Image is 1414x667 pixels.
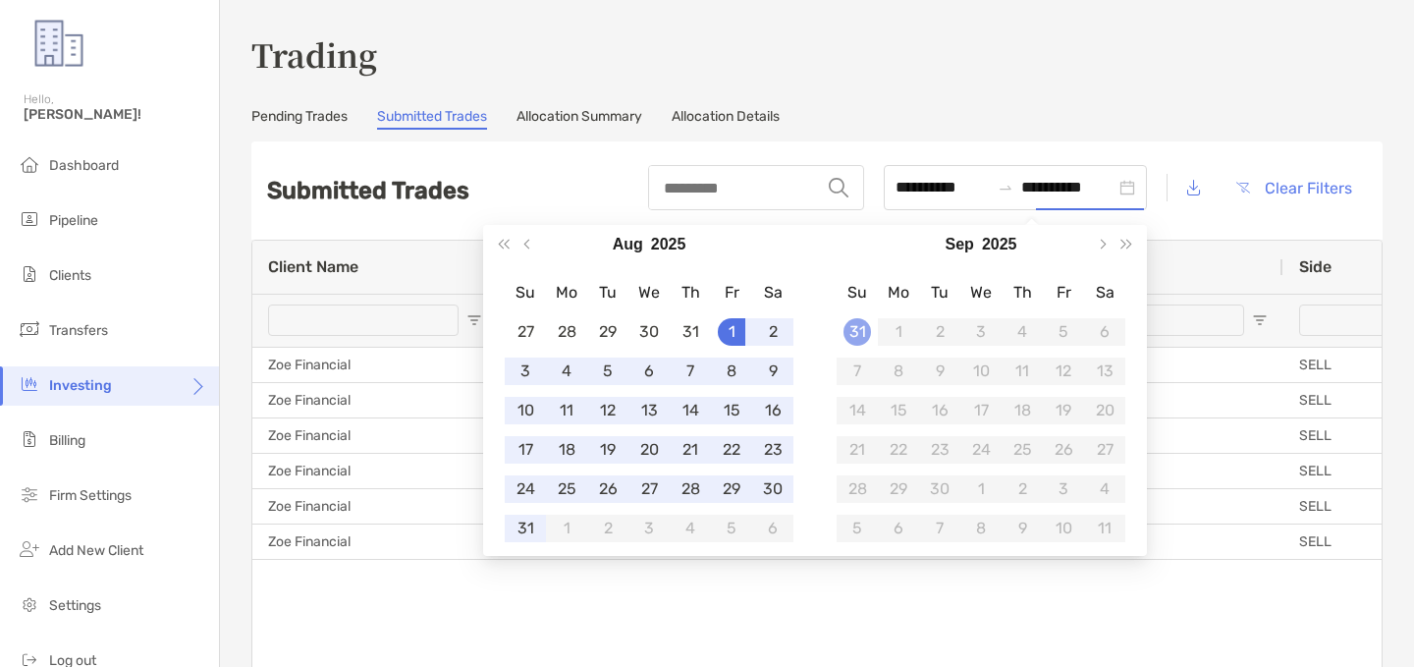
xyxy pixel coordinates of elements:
[711,509,752,548] td: 2025-09-05
[960,430,1002,470] td: 2025-09-24
[1091,436,1118,464] div: 27
[759,397,787,424] div: 16
[251,31,1383,77] h3: Trading
[1002,273,1043,312] th: Th
[628,509,670,548] td: 2025-09-03
[670,352,711,391] td: 2025-08-07
[946,225,974,264] button: Choose a month
[926,318,953,346] div: 2
[18,317,41,341] img: transfers icon
[752,430,793,470] td: 2025-08-23
[24,106,207,123] span: [PERSON_NAME]!
[1002,352,1043,391] td: 2025-09-11
[711,430,752,470] td: 2025-08-22
[635,475,663,503] div: 27
[843,475,871,503] div: 28
[752,509,793,548] td: 2025-09-06
[1038,418,1283,453] div: VTV
[252,454,498,488] div: Zoe Financial
[594,318,622,346] div: 29
[1008,397,1036,424] div: 18
[1084,509,1125,548] td: 2025-10-11
[752,352,793,391] td: 2025-08-09
[505,273,546,312] th: Su
[587,312,628,352] td: 2025-07-29
[553,515,580,542] div: 1
[967,318,995,346] div: 3
[677,436,704,464] div: 21
[553,397,580,424] div: 11
[587,430,628,470] td: 2025-08-19
[926,358,953,385] div: 9
[628,391,670,430] td: 2025-08-13
[677,515,704,542] div: 4
[1084,273,1125,312] th: Sa
[960,470,1002,509] td: 2025-10-01
[587,352,628,391] td: 2025-08-05
[546,470,587,509] td: 2025-08-25
[252,525,498,559] div: Zoe Financial
[18,537,41,561] img: add_new_client icon
[628,352,670,391] td: 2025-08-06
[18,207,41,231] img: pipeline icon
[1008,475,1036,503] div: 2
[885,358,912,385] div: 8
[960,509,1002,548] td: 2025-10-08
[919,430,960,470] td: 2025-09-23
[1043,312,1084,352] td: 2025-09-05
[546,352,587,391] td: 2025-08-04
[960,273,1002,312] th: We
[670,470,711,509] td: 2025-08-28
[613,225,643,264] button: Choose a month
[1043,430,1084,470] td: 2025-09-26
[49,377,112,394] span: Investing
[919,352,960,391] td: 2025-09-09
[512,358,539,385] div: 3
[635,436,663,464] div: 20
[1043,352,1084,391] td: 2025-09-12
[885,397,912,424] div: 15
[670,509,711,548] td: 2025-09-04
[718,397,745,424] div: 15
[546,391,587,430] td: 2025-08-11
[1002,509,1043,548] td: 2025-10-09
[1221,166,1367,209] button: Clear Filters
[829,178,848,197] img: input icon
[1091,358,1118,385] div: 13
[960,391,1002,430] td: 2025-09-17
[628,273,670,312] th: We
[843,515,871,542] div: 5
[837,470,878,509] td: 2025-09-28
[677,475,704,503] div: 28
[919,470,960,509] td: 2025-09-30
[18,592,41,616] img: settings icon
[651,225,686,264] button: Choose a year
[1050,436,1077,464] div: 26
[517,225,542,264] button: Previous month (PageUp)
[1008,436,1036,464] div: 25
[377,108,487,130] a: Submitted Trades
[926,475,953,503] div: 30
[711,470,752,509] td: 2025-08-29
[1038,489,1283,524] div: QQQ
[1084,312,1125,352] td: 2025-09-06
[843,397,871,424] div: 14
[49,322,108,339] span: Transfers
[49,487,132,504] span: Firm Settings
[919,391,960,430] td: 2025-09-16
[759,475,787,503] div: 30
[18,482,41,506] img: firm-settings icon
[1050,318,1077,346] div: 5
[677,318,704,346] div: 31
[837,430,878,470] td: 2025-09-21
[752,312,793,352] td: 2025-08-02
[885,318,912,346] div: 1
[1050,397,1077,424] div: 19
[1084,352,1125,391] td: 2025-09-13
[670,430,711,470] td: 2025-08-21
[1008,318,1036,346] div: 4
[670,312,711,352] td: 2025-07-31
[982,225,1017,264] button: Choose a year
[594,515,622,542] div: 2
[505,470,546,509] td: 2025-08-24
